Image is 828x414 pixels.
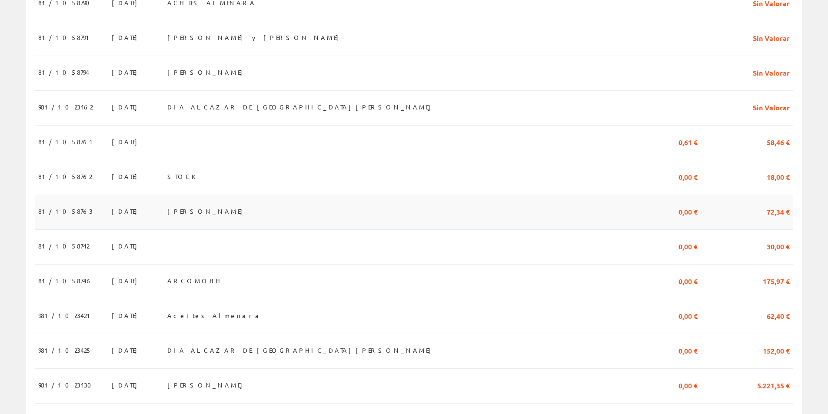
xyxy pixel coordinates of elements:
span: [PERSON_NAME] [167,378,247,392]
span: 81/1058763 [38,204,93,219]
span: DIA ALCAZAR DE [GEOGRAPHIC_DATA][PERSON_NAME] [167,343,435,358]
span: [DATE] [112,343,142,358]
span: 981/1023430 [38,378,96,392]
span: Sin Valorar [753,30,790,45]
span: [PERSON_NAME] [167,204,247,219]
span: 981/1023425 [38,343,92,358]
span: [DATE] [112,238,142,253]
span: 18,00 € [767,169,790,184]
span: 981/1023462 [38,99,93,114]
span: [DATE] [112,65,142,79]
span: [DATE] [112,99,142,114]
span: [DATE] [112,378,142,392]
span: 81/1058742 [38,238,89,253]
span: [PERSON_NAME] y [PERSON_NAME] [167,30,343,45]
span: [DATE] [112,169,142,184]
span: 58,46 € [767,134,790,149]
span: 81/1058791 [38,30,93,45]
span: 0,00 € [678,273,698,288]
span: 0,00 € [678,169,698,184]
span: 30,00 € [767,238,790,253]
span: 152,00 € [763,343,790,358]
span: 72,34 € [767,204,790,219]
span: 81/1058761 [38,134,96,149]
span: 0,00 € [678,308,698,323]
span: 981/1023421 [38,308,94,323]
span: [PERSON_NAME] [167,65,247,79]
span: Aceites Almenara [167,308,262,323]
span: Sin Valorar [753,99,790,114]
span: 81/1058762 [38,169,92,184]
span: [DATE] [112,273,142,288]
span: 5.221,35 € [757,378,790,392]
span: STOCK [167,169,202,184]
span: 81/1058794 [38,65,89,79]
span: 0,00 € [678,378,698,392]
span: 62,40 € [767,308,790,323]
span: [DATE] [112,30,142,45]
span: DIA ALCAZAR DE [GEOGRAPHIC_DATA][PERSON_NAME] [167,99,435,114]
span: 0,00 € [678,204,698,219]
span: ARCOMOBEL [167,273,226,288]
span: 0,61 € [678,134,698,149]
span: 0,00 € [678,238,698,253]
span: Sin Valorar [753,65,790,79]
span: [DATE] [112,308,142,323]
span: 81/1058746 [38,273,93,288]
span: 0,00 € [678,343,698,358]
span: [DATE] [112,134,142,149]
span: [DATE] [112,204,142,219]
span: 175,97 € [763,273,790,288]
